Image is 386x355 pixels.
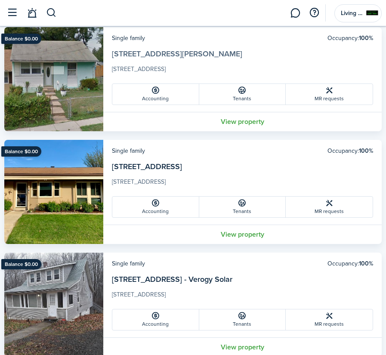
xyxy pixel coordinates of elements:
[112,161,182,172] a: [STREET_ADDRESS]
[112,34,145,43] card-header-left: Single family
[359,34,373,43] b: 100%
[199,84,286,105] a: Tenants
[286,197,373,217] a: MR requests
[103,112,382,131] a: View property
[286,309,373,330] a: MR requests
[199,309,286,330] a: Tenants
[359,146,373,155] b: 100%
[112,48,242,59] a: [STREET_ADDRESS][PERSON_NAME]
[112,309,199,330] a: Accounting
[359,259,373,268] b: 100%
[112,290,373,304] card-description: [STREET_ADDRESS]
[46,6,57,20] button: Search
[1,259,41,269] ribbon: Balance $0.00
[1,34,41,44] ribbon: Balance $0.00
[112,274,232,285] a: [STREET_ADDRESS] - Verogy Solar
[112,259,145,268] card-header-left: Single family
[199,197,286,217] a: Tenants
[1,146,41,157] ribbon: Balance $0.00
[112,197,199,217] a: Accounting
[366,6,380,20] img: Living Legacy Properties LLC
[327,259,373,268] card-header-right: Occupancy:
[286,84,373,105] a: MR requests
[327,146,373,155] card-header-right: Occupancy:
[112,65,373,78] card-description: [STREET_ADDRESS]
[307,6,321,20] button: Open resource center
[327,34,373,43] card-header-right: Occupancy:
[341,10,362,16] span: Living Legacy Properties LLC
[4,140,103,244] img: Property avatar
[4,5,20,21] button: Open sidebar
[4,27,103,131] img: Property avatar
[112,146,145,155] card-header-left: Single family
[103,225,382,244] a: View property
[112,177,373,191] card-description: [STREET_ADDRESS]
[287,3,303,24] a: Messaging
[24,3,40,24] a: Notifications
[112,84,199,105] a: Accounting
